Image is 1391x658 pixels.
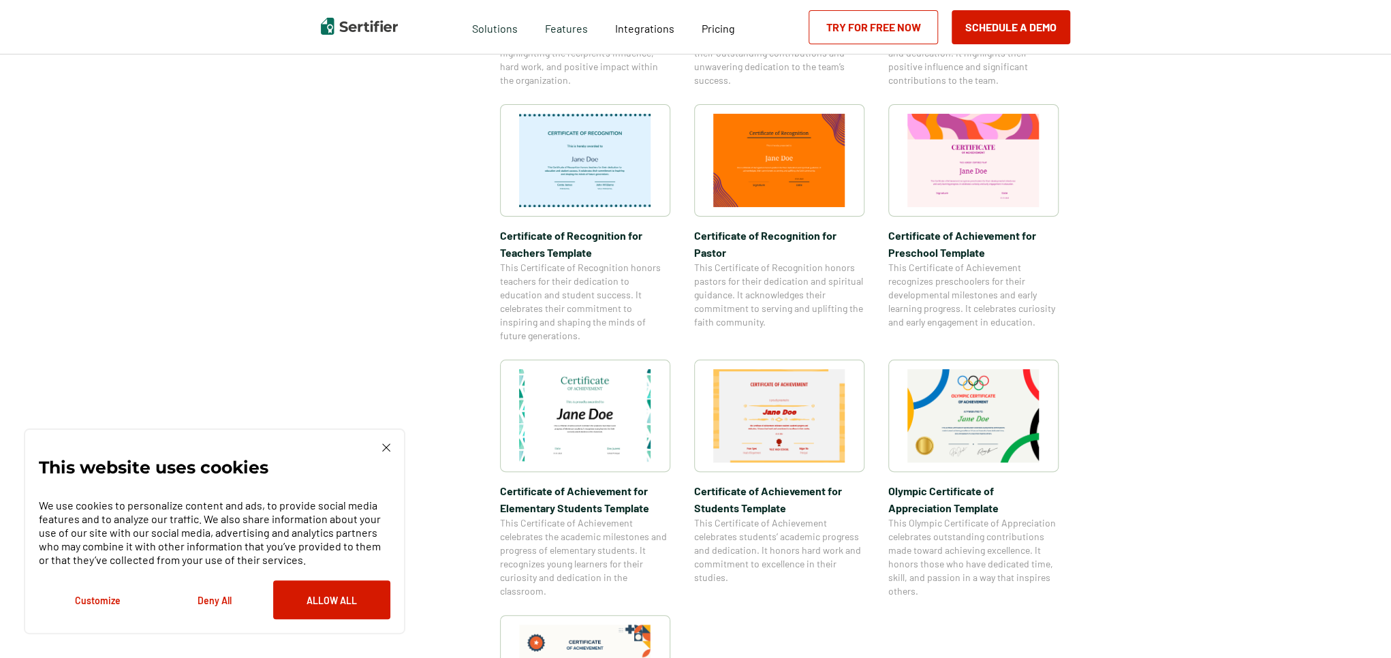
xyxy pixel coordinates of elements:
[500,104,670,343] a: Certificate of Recognition for Teachers TemplateCertificate of Recognition for Teachers TemplateT...
[615,22,674,35] span: Integrations
[39,460,268,474] p: This website uses cookies
[702,18,735,35] a: Pricing
[952,10,1070,44] button: Schedule a Demo
[907,369,1040,463] img: Olympic Certificate of Appreciation​ Template
[713,114,845,207] img: Certificate of Recognition for Pastor
[888,104,1059,343] a: Certificate of Achievement for Preschool TemplateCertificate of Achievement for Preschool Templat...
[273,580,390,619] button: Allow All
[888,360,1059,598] a: Olympic Certificate of Appreciation​ TemplateOlympic Certificate of Appreciation​ TemplateThis Ol...
[321,18,398,35] img: Sertifier | Digital Credentialing Platform
[1323,593,1391,658] iframe: Chat Widget
[156,580,273,619] button: Deny All
[694,227,864,261] span: Certificate of Recognition for Pastor
[888,227,1059,261] span: Certificate of Achievement for Preschool Template
[888,482,1059,516] span: Olympic Certificate of Appreciation​ Template
[519,369,651,463] img: Certificate of Achievement for Elementary Students Template
[888,516,1059,598] span: This Olympic Certificate of Appreciation celebrates outstanding contributions made toward achievi...
[500,516,670,598] span: This Certificate of Achievement celebrates the academic milestones and progress of elementary stu...
[888,261,1059,329] span: This Certificate of Achievement recognizes preschoolers for their developmental milestones and ea...
[713,369,845,463] img: Certificate of Achievement for Students Template
[702,22,735,35] span: Pricing
[500,227,670,261] span: Certificate of Recognition for Teachers Template
[500,482,670,516] span: Certificate of Achievement for Elementary Students Template
[39,580,156,619] button: Customize
[545,18,588,35] span: Features
[500,360,670,598] a: Certificate of Achievement for Elementary Students TemplateCertificate of Achievement for Element...
[809,10,938,44] a: Try for Free Now
[39,499,390,567] p: We use cookies to personalize content and ads, to provide social media features and to analyze ou...
[615,18,674,35] a: Integrations
[519,114,651,207] img: Certificate of Recognition for Teachers Template
[694,482,864,516] span: Certificate of Achievement for Students Template
[472,18,518,35] span: Solutions
[694,261,864,329] span: This Certificate of Recognition honors pastors for their dedication and spiritual guidance. It ac...
[694,360,864,598] a: Certificate of Achievement for Students TemplateCertificate of Achievement for Students TemplateT...
[694,104,864,343] a: Certificate of Recognition for PastorCertificate of Recognition for PastorThis Certificate of Rec...
[907,114,1040,207] img: Certificate of Achievement for Preschool Template
[500,261,670,343] span: This Certificate of Recognition honors teachers for their dedication to education and student suc...
[382,443,390,452] img: Cookie Popup Close
[694,516,864,584] span: This Certificate of Achievement celebrates students’ academic progress and dedication. It honors ...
